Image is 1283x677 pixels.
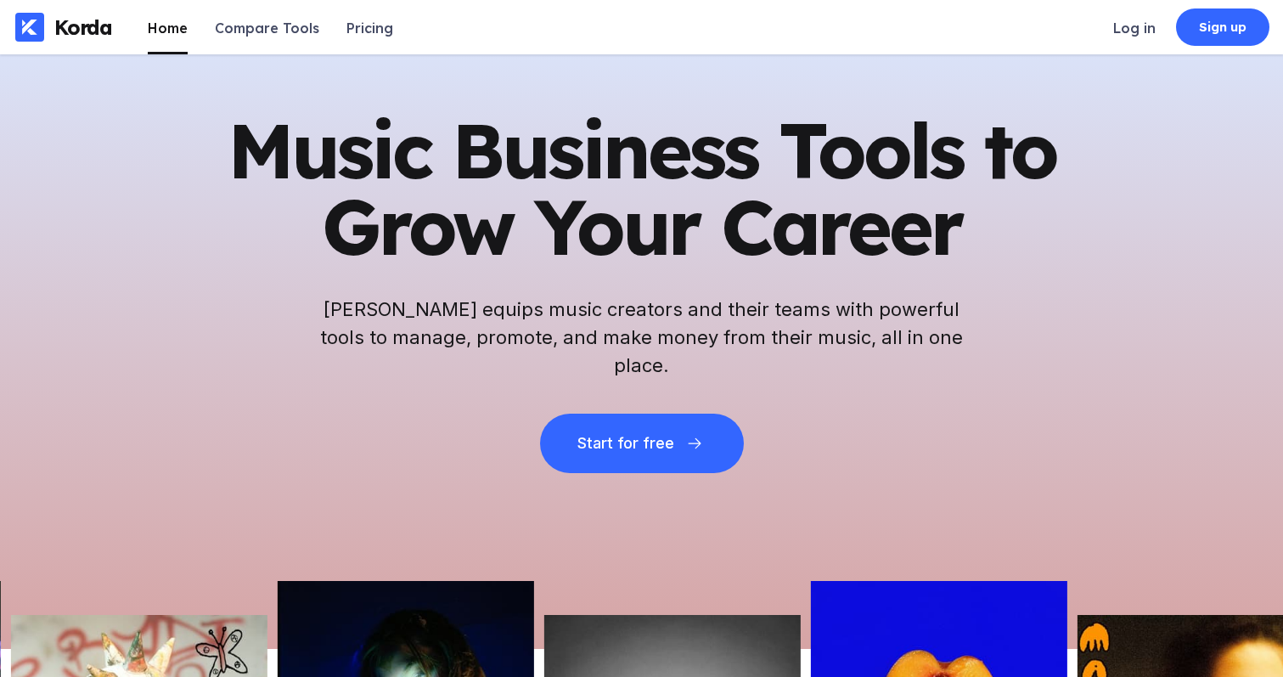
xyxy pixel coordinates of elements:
a: Sign up [1176,8,1269,46]
button: Start for free [540,414,744,473]
div: Log in [1113,20,1156,37]
div: Pricing [346,20,393,37]
div: Compare Tools [215,20,319,37]
div: Start for free [577,435,674,452]
div: Korda [54,14,112,40]
h2: [PERSON_NAME] equips music creators and their teams with powerful tools to manage, promote, and m... [319,296,965,380]
div: Sign up [1199,19,1247,36]
h1: Music Business Tools to Grow Your Career [226,112,1058,265]
div: Home [148,20,188,37]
